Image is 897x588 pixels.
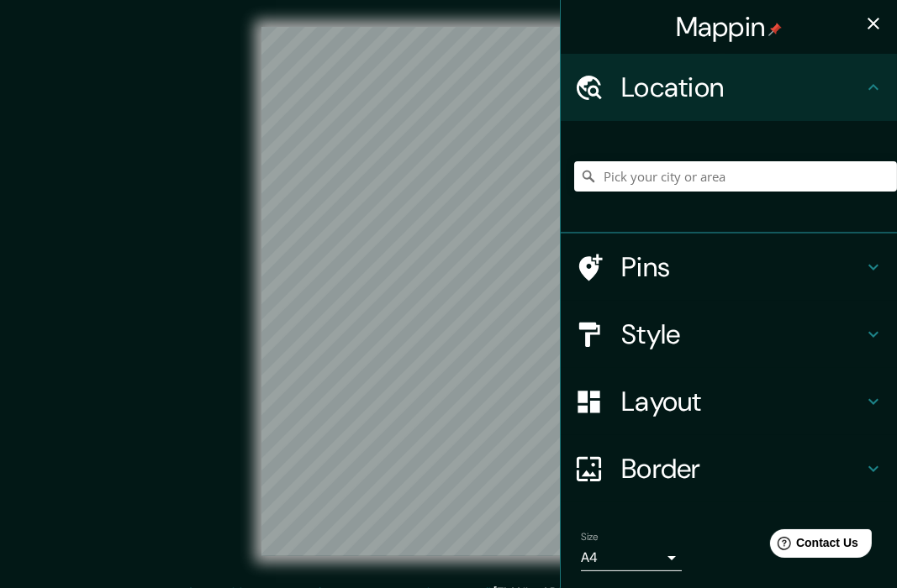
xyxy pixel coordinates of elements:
[561,435,897,502] div: Border
[621,452,863,486] h4: Border
[621,250,863,284] h4: Pins
[621,71,863,104] h4: Location
[561,54,897,121] div: Location
[621,385,863,418] h4: Layout
[561,234,897,301] div: Pins
[581,530,599,544] label: Size
[561,368,897,435] div: Layout
[768,23,782,36] img: pin-icon.png
[574,161,897,192] input: Pick your city or area
[581,544,682,571] div: A4
[676,10,783,44] h4: Mappin
[621,318,863,351] h4: Style
[747,522,879,570] iframe: Help widget launcher
[561,301,897,368] div: Style
[261,27,636,556] canvas: Map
